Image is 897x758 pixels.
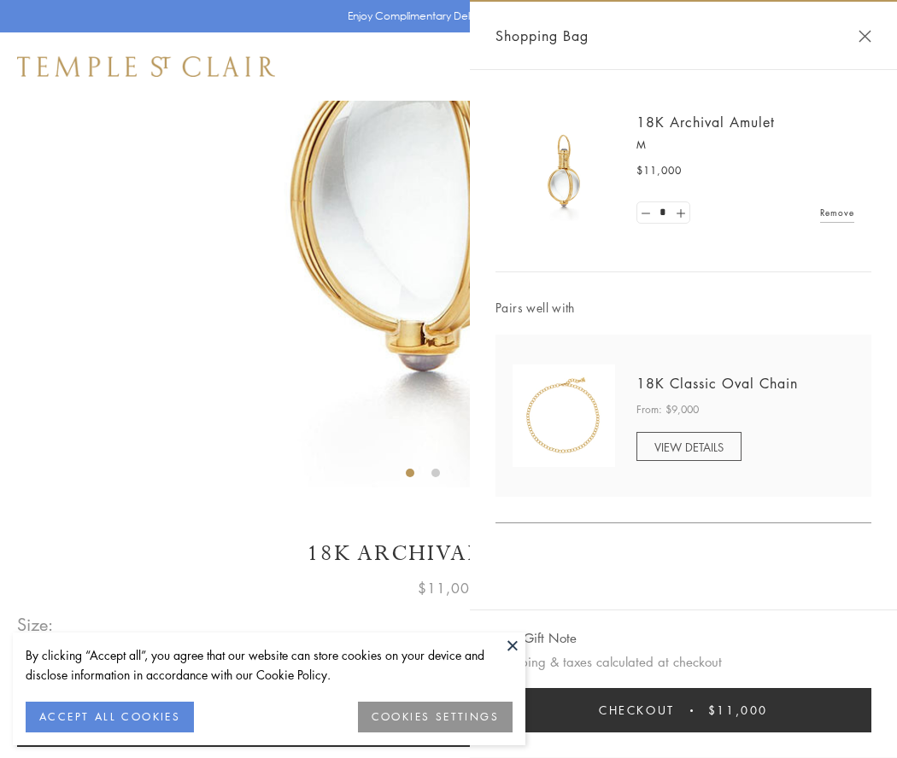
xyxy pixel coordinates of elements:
[636,137,854,154] p: M
[654,439,724,455] span: VIEW DETAILS
[26,702,194,732] button: ACCEPT ALL COOKIES
[17,56,275,77] img: Temple St. Clair
[636,113,775,131] a: 18K Archival Amulet
[17,610,55,638] span: Size:
[599,701,675,720] span: Checkout
[636,432,742,461] a: VIEW DETAILS
[358,702,513,732] button: COOKIES SETTINGS
[636,401,699,418] span: From: $9,000
[513,364,615,467] img: N88865-OV18
[637,202,654,224] a: Set quantity to 0
[495,688,871,732] button: Checkout $11,000
[495,298,871,318] span: Pairs well with
[495,651,871,673] p: Shipping & taxes calculated at checkout
[513,120,615,222] img: 18K Archival Amulet
[636,374,798,393] a: 18K Classic Oval Chain
[348,8,542,25] p: Enjoy Complimentary Delivery & Returns
[859,30,871,43] button: Close Shopping Bag
[26,645,513,685] div: By clicking “Accept all”, you agree that our website can store cookies on your device and disclos...
[820,203,854,222] a: Remove
[495,627,577,649] button: Add Gift Note
[418,577,479,599] span: $11,000
[708,701,768,720] span: $11,000
[495,25,589,47] span: Shopping Bag
[671,202,689,224] a: Set quantity to 2
[636,162,682,179] span: $11,000
[17,539,880,568] h1: 18K Archival Amulet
